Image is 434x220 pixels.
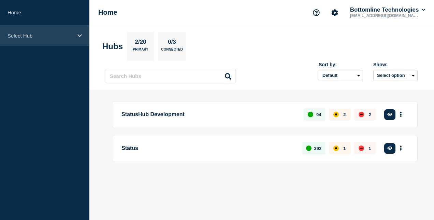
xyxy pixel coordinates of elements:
div: affected [333,146,339,151]
p: 1 [368,146,371,151]
p: Connected [161,47,183,55]
div: up [306,146,312,151]
div: down [359,112,364,117]
input: Search Hubs [106,69,235,83]
p: 2 [343,112,346,117]
p: 1 [343,146,346,151]
p: [EMAIL_ADDRESS][DOMAIN_NAME] [349,13,420,18]
button: Select option [373,70,418,81]
select: Sort by [319,70,363,81]
div: down [359,146,364,151]
h2: Hubs [102,42,123,51]
p: 2 [368,112,371,117]
div: up [308,112,313,117]
p: StatusHub Development [121,108,296,121]
h1: Home [98,9,117,16]
p: 392 [314,146,322,151]
button: Bottomline Technologies [349,6,426,13]
div: Show: [373,62,418,67]
button: Support [309,5,323,20]
div: Sort by: [319,62,363,67]
p: Status [121,142,294,155]
button: Account settings [328,5,342,20]
button: More actions [396,108,405,121]
p: 2/20 [132,39,149,47]
p: Primary [133,47,148,55]
p: 94 [316,112,321,117]
button: More actions [396,142,405,155]
p: Select Hub [8,33,73,39]
div: affected [333,112,339,117]
p: 0/3 [165,39,179,47]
